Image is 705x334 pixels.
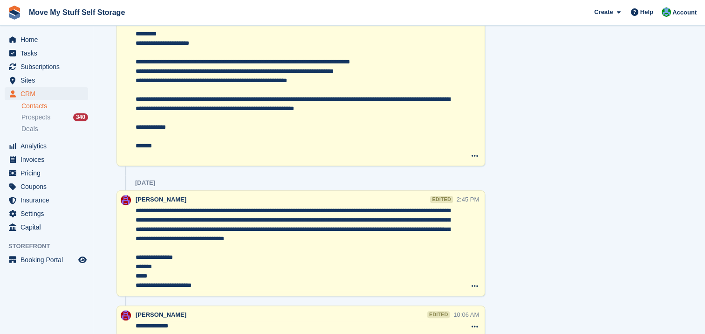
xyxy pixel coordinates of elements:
img: stora-icon-8386f47178a22dfd0bd8f6a31ec36ba5ce8667c1dd55bd0f319d3a0aa187defe.svg [7,6,21,20]
span: Pricing [21,167,76,180]
span: Deals [21,125,38,133]
span: [PERSON_NAME] [136,196,186,203]
span: Sites [21,74,76,87]
a: menu [5,139,88,153]
span: Create [594,7,613,17]
span: Capital [21,221,76,234]
span: Tasks [21,47,76,60]
a: menu [5,60,88,73]
div: [DATE] [135,179,155,187]
span: Booking Portal [21,253,76,266]
a: Move My Stuff Self Storage [25,5,129,20]
a: menu [5,253,88,266]
span: [PERSON_NAME] [136,311,186,318]
div: 2:45 PM [457,195,479,204]
a: Prospects 340 [21,112,88,122]
a: menu [5,194,88,207]
span: Prospects [21,113,50,122]
a: menu [5,180,88,193]
a: menu [5,47,88,60]
img: Dan [662,7,671,17]
span: Analytics [21,139,76,153]
span: Subscriptions [21,60,76,73]
span: Settings [21,207,76,220]
span: Insurance [21,194,76,207]
a: menu [5,153,88,166]
a: menu [5,33,88,46]
span: Coupons [21,180,76,193]
span: Home [21,33,76,46]
span: CRM [21,87,76,100]
a: Contacts [21,102,88,111]
img: Carrie Machin [121,195,131,205]
a: Deals [21,124,88,134]
div: edited [427,311,450,318]
span: Account [672,8,697,17]
a: menu [5,167,88,180]
div: 10:06 AM [453,310,479,319]
a: menu [5,87,88,100]
img: Carrie Machin [121,310,131,320]
div: edited [430,196,452,203]
a: menu [5,74,88,87]
span: Invoices [21,153,76,166]
a: menu [5,221,88,234]
span: Help [640,7,653,17]
div: 340 [73,113,88,121]
span: Storefront [8,242,93,251]
a: menu [5,207,88,220]
a: Preview store [77,254,88,265]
